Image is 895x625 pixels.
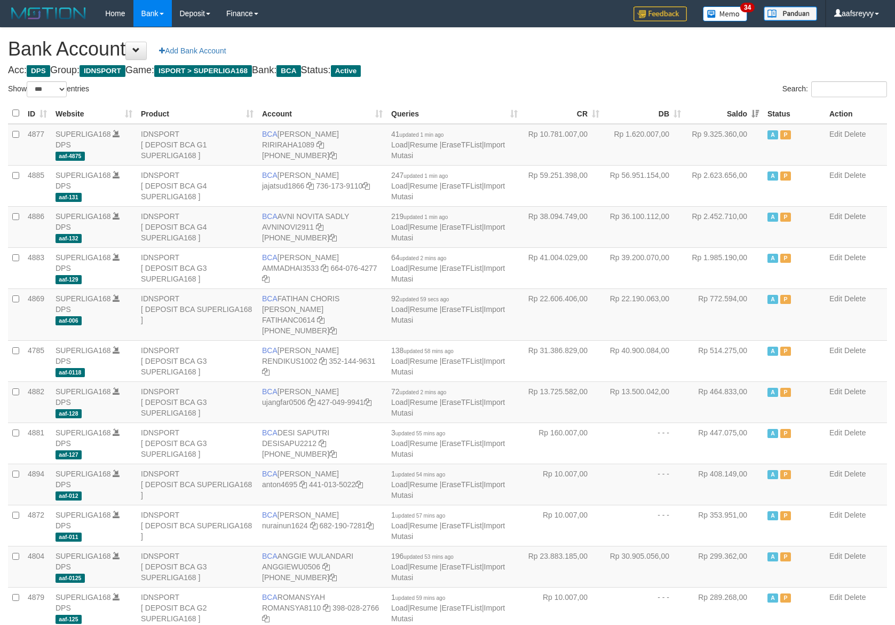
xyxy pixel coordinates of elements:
[403,214,448,220] span: updated 1 min ago
[829,346,842,355] a: Edit
[56,212,111,221] a: SUPERLIGA168
[23,505,51,546] td: 4872
[362,182,370,190] a: Copy 7361739110 to clipboard
[767,552,778,561] span: Active
[387,103,522,124] th: Queries: activate to sort column ascending
[80,65,125,77] span: IDNSPORT
[391,552,454,560] span: 196
[137,165,258,206] td: IDNSPORT [ DEPOSIT BCA G4 SUPERLIGA168 ]
[767,254,778,263] span: Active
[391,428,505,458] span: | | |
[322,562,330,571] a: Copy ANGGIEWU0506 to clipboard
[56,294,111,303] a: SUPERLIGA168
[604,546,685,587] td: Rp 30.905.056,00
[522,124,604,166] td: Rp 10.781.007,00
[441,439,481,448] a: EraseTFList
[51,124,137,166] td: DPS
[780,470,791,479] span: Paused
[522,340,604,381] td: Rp 31.386.829,00
[441,305,481,314] a: EraseTFList
[51,288,137,340] td: DPS
[844,253,866,262] a: Delete
[764,6,817,21] img: panduan.png
[844,212,866,221] a: Delete
[391,470,505,499] span: | | |
[391,294,505,324] span: | | |
[56,552,111,560] a: SUPERLIGA168
[391,357,505,376] a: Import Mutasi
[258,165,387,206] td: [PERSON_NAME] 736-173-9110
[780,171,791,181] span: Paused
[137,464,258,505] td: IDNSPORT [ DEPOSIT BCA SUPERLIGA168 ]
[51,247,137,288] td: DPS
[829,253,842,262] a: Edit
[51,165,137,206] td: DPS
[329,233,337,242] a: Copy 4062280135 to clipboard
[56,275,82,284] span: aaf-129
[441,521,481,530] a: EraseTFList
[51,546,137,587] td: DPS
[366,521,374,530] a: Copy 6821907281 to clipboard
[844,130,866,138] a: Delete
[400,389,447,395] span: updated 2 mins ago
[391,521,408,530] a: Load
[23,546,51,587] td: 4804
[262,368,270,376] a: Copy 3521449631 to clipboard
[391,294,449,303] span: 92
[829,428,842,437] a: Edit
[522,464,604,505] td: Rp 10.007,00
[767,213,778,222] span: Active
[522,165,604,206] td: Rp 59.251.398,00
[319,357,327,365] a: Copy RENDIKUS1002 to clipboard
[137,340,258,381] td: IDNSPORT [ DEPOSIT BCA G3 SUPERLIGA168 ]
[780,511,791,520] span: Paused
[391,562,505,582] a: Import Mutasi
[391,470,445,478] span: 1
[8,81,89,97] label: Show entries
[391,212,505,242] span: | | |
[391,223,505,242] a: Import Mutasi
[780,130,791,139] span: Paused
[410,357,438,365] a: Resume
[262,398,306,407] a: ujangfar0506
[56,346,111,355] a: SUPERLIGA168
[410,480,438,489] a: Resume
[23,288,51,340] td: 4869
[391,212,448,221] span: 219
[441,223,481,231] a: EraseTFList
[685,505,763,546] td: Rp 353.951,00
[56,234,82,243] span: aaf-132
[258,340,387,381] td: [PERSON_NAME] 352-144-9631
[391,253,505,283] span: | | |
[308,398,315,407] a: Copy ujangfar0506 to clipboard
[522,247,604,288] td: Rp 41.004.029,00
[410,521,438,530] a: Resume
[23,206,51,247] td: 4886
[262,428,278,437] span: BCA
[441,398,481,407] a: EraseTFList
[154,65,252,77] span: ISPORT > SUPERLIGA168
[844,552,866,560] a: Delete
[522,423,604,464] td: Rp 160.007,00
[410,223,438,231] a: Resume
[391,171,505,201] span: | | |
[23,381,51,423] td: 4882
[262,357,318,365] a: RENDIKUS1002
[391,182,408,190] a: Load
[258,505,387,546] td: [PERSON_NAME] 682-190-7281
[23,423,51,464] td: 4881
[137,288,258,340] td: IDNSPORT [ DEPOSIT BCA SUPERLIGA168 ]
[56,171,111,179] a: SUPERLIGA168
[829,552,842,560] a: Edit
[604,124,685,166] td: Rp 1.620.007,00
[319,439,326,448] a: Copy DESISAPU2212 to clipboard
[604,103,685,124] th: DB: activate to sort column ascending
[685,546,763,587] td: Rp 299.362,00
[317,316,324,324] a: Copy FATIHANC0614 to clipboard
[262,480,297,489] a: anton4695
[56,368,85,377] span: aaf-0118
[8,5,89,21] img: MOTION_logo.png
[51,423,137,464] td: DPS
[23,165,51,206] td: 4885
[137,206,258,247] td: IDNSPORT [ DEPOSIT BCA G4 SUPERLIGA168 ]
